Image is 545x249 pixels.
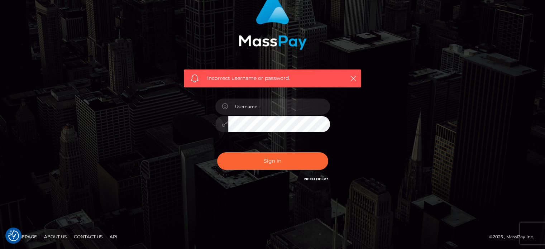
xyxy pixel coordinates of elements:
[228,99,330,115] input: Username...
[207,75,338,82] span: Incorrect username or password.
[8,230,19,241] img: Revisit consent button
[217,152,328,170] button: Sign in
[107,231,120,242] a: API
[71,231,105,242] a: Contact Us
[41,231,70,242] a: About Us
[8,230,19,241] button: Consent Preferences
[8,231,40,242] a: Homepage
[304,177,328,181] a: Need Help?
[489,233,540,241] div: © 2025 , MassPay Inc.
